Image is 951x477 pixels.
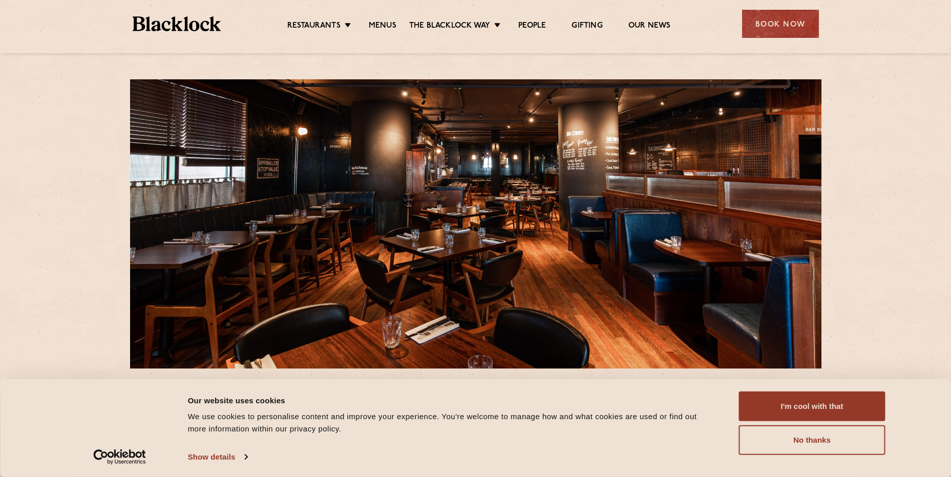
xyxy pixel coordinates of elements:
[518,21,546,32] a: People
[133,16,221,31] img: BL_Textured_Logo-footer-cropped.svg
[409,21,490,32] a: The Blacklock Way
[75,449,164,465] a: Usercentrics Cookiebot - opens in a new window
[188,410,716,435] div: We use cookies to personalise content and improve your experience. You're welcome to manage how a...
[628,21,671,32] a: Our News
[188,449,247,465] a: Show details
[369,21,396,32] a: Menus
[188,394,716,406] div: Our website uses cookies
[739,392,885,421] button: I'm cool with that
[742,10,819,38] div: Book Now
[287,21,341,32] a: Restaurants
[572,21,602,32] a: Gifting
[739,425,885,455] button: No thanks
